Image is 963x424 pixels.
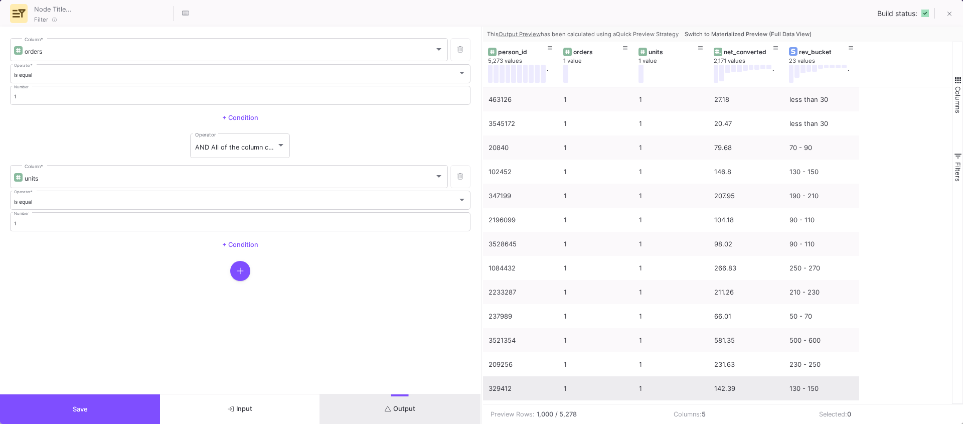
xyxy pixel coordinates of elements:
[714,377,778,400] div: 142.39
[789,88,854,111] div: less than 30
[489,305,553,328] div: 237989
[789,305,854,328] div: 50 - 70
[714,136,778,160] div: 79.68
[789,353,854,376] div: 230 - 250
[724,48,773,56] div: net_converted
[714,305,778,328] div: 66.01
[563,57,638,65] div: 1 value
[639,256,703,280] div: 1
[789,208,854,232] div: 90 - 110
[228,405,252,412] span: Input
[489,256,553,280] div: 1084432
[320,394,480,424] button: Output
[714,256,778,280] div: 266.83
[25,48,42,55] span: orders
[812,404,957,424] td: Selected:
[13,7,26,20] img: row-advanced-ui.svg
[789,184,854,208] div: 190 - 210
[639,280,703,304] div: 1
[683,27,814,42] button: Switch to Materialized Preview (Full Data View)
[25,175,38,182] span: units
[564,256,628,280] div: 1
[32,2,172,15] input: Node Title...
[789,136,854,160] div: 70 - 90
[489,329,553,352] div: 3521354
[564,112,628,135] div: 1
[714,57,789,65] div: 2,171 values
[489,208,553,232] div: 2196099
[491,409,535,419] div: Preview Rows:
[564,88,628,111] div: 1
[954,86,962,113] span: Columns
[14,72,32,78] span: is equal
[639,305,703,328] div: 1
[714,280,778,304] div: 211.26
[639,208,703,232] div: 1
[847,410,851,418] b: 0
[789,280,854,304] div: 210 - 230
[714,88,778,111] div: 27.18
[73,405,88,413] span: Save
[214,110,266,125] button: + Condition
[639,88,703,111] div: 1
[616,31,679,38] a: Quick Preview Strategy
[222,114,258,121] span: + Condition
[789,232,854,256] div: 90 - 110
[714,160,778,184] div: 146.8
[639,329,703,352] div: 1
[954,162,962,182] span: Filters
[714,112,778,135] div: 20.47
[564,208,628,232] div: 1
[489,112,553,135] div: 3545172
[685,31,812,38] span: Switch to Materialized Preview (Full Data View)
[799,48,849,56] div: rev_bucket
[564,160,628,184] div: 1
[489,136,553,160] div: 20840
[195,144,388,151] span: AND All of the column conditions (see left bars) have to match
[714,353,778,376] div: 231.63
[921,10,929,17] img: READY
[489,160,553,184] div: 102452
[487,30,681,38] div: This has been calculated using a
[489,88,553,111] div: 463126
[639,184,703,208] div: 1
[639,377,703,400] div: 1
[564,184,628,208] div: 1
[649,48,698,56] div: units
[498,48,548,56] div: person_id
[714,208,778,232] div: 104.18
[564,377,628,400] div: 1
[489,353,553,376] div: 209256
[789,256,854,280] div: 250 - 270
[537,409,553,419] b: 1,000
[488,57,563,65] div: 5,273 values
[789,377,854,400] div: 130 - 150
[564,353,628,376] div: 1
[564,305,628,328] div: 1
[214,237,266,252] button: + Condition
[176,4,196,24] button: Hotkeys List
[489,184,553,208] div: 347199
[564,280,628,304] div: 1
[877,10,917,18] span: Build status:
[555,409,577,419] b: / 5,278
[222,241,258,248] span: + Condition
[499,31,541,38] u: Output Preview
[789,329,854,352] div: 500 - 600
[564,136,628,160] div: 1
[789,112,854,135] div: less than 30
[34,16,48,24] span: Filter
[564,329,628,352] div: 1
[714,329,778,352] div: 581.35
[547,65,548,83] div: .
[385,405,415,412] span: Output
[489,232,553,256] div: 3528645
[714,184,778,208] div: 207.95
[160,394,320,424] button: Input
[639,136,703,160] div: 1
[789,57,864,65] div: 23 values
[639,160,703,184] div: 1
[639,112,703,135] div: 1
[666,404,812,424] td: Columns:
[638,57,714,65] div: 1 value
